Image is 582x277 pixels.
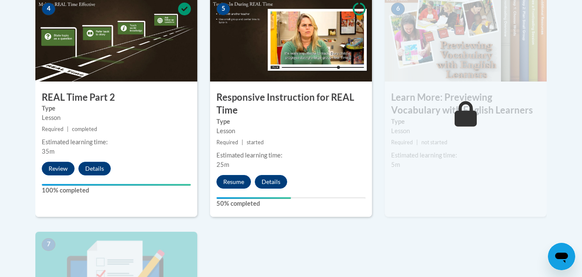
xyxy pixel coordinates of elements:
[255,175,287,189] button: Details
[42,162,75,175] button: Review
[391,126,540,136] div: Lesson
[216,117,366,126] label: Type
[42,148,55,155] span: 35m
[247,139,264,146] span: started
[416,139,418,146] span: |
[548,243,575,270] iframe: Button to launch messaging window
[42,3,55,15] span: 4
[42,126,63,132] span: Required
[72,126,97,132] span: completed
[42,186,191,195] label: 100% completed
[216,3,230,15] span: 5
[216,126,366,136] div: Lesson
[42,104,191,113] label: Type
[421,139,447,146] span: not started
[42,113,191,122] div: Lesson
[67,126,69,132] span: |
[42,137,191,147] div: Estimated learning time:
[35,91,197,104] h3: REAL Time Part 2
[385,91,547,117] h3: Learn More: Previewing Vocabulary with English Learners
[391,151,540,160] div: Estimated learning time:
[391,117,540,126] label: Type
[242,139,243,146] span: |
[78,162,111,175] button: Details
[216,151,366,160] div: Estimated learning time:
[216,139,238,146] span: Required
[210,91,372,117] h3: Responsive Instruction for REAL Time
[391,3,405,15] span: 6
[216,199,366,208] label: 50% completed
[391,161,400,168] span: 5m
[216,175,251,189] button: Resume
[216,197,291,199] div: Your progress
[391,139,413,146] span: Required
[216,161,229,168] span: 25m
[42,184,191,186] div: Your progress
[42,238,55,251] span: 7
